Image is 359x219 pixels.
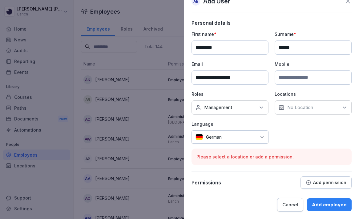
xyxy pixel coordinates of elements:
p: Language [192,121,268,127]
p: Surname [275,31,352,37]
p: Email [192,61,268,67]
button: Add permission [301,176,352,189]
button: Add employee [307,198,352,211]
p: Please select a location or add a permission. [196,154,347,160]
div: Add employee [312,201,347,208]
p: Management [204,104,232,111]
p: Add permission [313,180,346,185]
p: Personal details [192,20,352,26]
p: No Location [287,104,313,111]
div: Cancel [282,201,298,208]
div: German [192,130,268,144]
img: de.svg [196,134,203,140]
p: Roles [192,91,268,97]
p: Mobile [275,61,352,67]
p: Locations [275,91,352,97]
p: First name [192,31,268,37]
button: Cancel [277,198,303,212]
p: Permissions [192,179,221,186]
